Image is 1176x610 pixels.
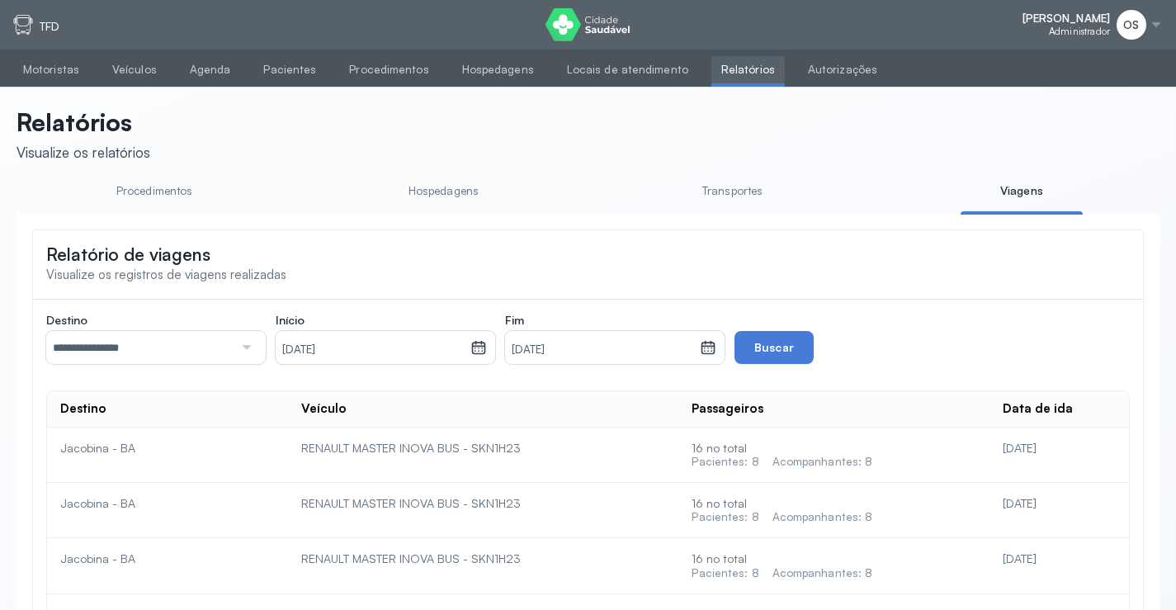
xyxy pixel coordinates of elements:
[382,177,504,205] a: Hospedagens
[60,551,275,566] div: Jacobina - BA
[282,342,464,358] small: [DATE]
[557,56,698,83] a: Locais de atendimento
[1003,551,1116,566] div: [DATE]
[692,455,758,469] div: Pacientes: 8
[734,331,814,364] button: Buscar
[692,566,758,580] div: Pacientes: 8
[339,56,438,83] a: Procedimentos
[452,56,544,83] a: Hospedagens
[17,107,150,137] p: Relatórios
[692,496,975,524] div: 16 no total
[545,8,631,41] img: logo do Cidade Saudável
[505,313,524,328] span: Fim
[772,455,873,469] div: Acompanhantes: 8
[46,267,286,282] span: Visualize os registros de viagens realizadas
[60,441,275,456] div: Jacobina - BA
[798,56,887,83] a: Autorizações
[17,144,150,161] div: Visualize os relatórios
[60,496,275,511] div: Jacobina - BA
[301,441,665,456] div: RENAULT MASTER INOVA BUS - SKN1H23
[1023,12,1110,26] span: [PERSON_NAME]
[40,20,59,34] p: TFD
[13,56,89,83] a: Motoristas
[692,551,975,579] div: 16 no total
[1003,401,1073,417] div: Data de ida
[180,56,241,83] a: Agenda
[301,401,347,417] div: Veículo
[772,566,873,580] div: Acompanhantes: 8
[301,551,665,566] div: RENAULT MASTER INOVA BUS - SKN1H23
[13,15,33,35] img: tfd.svg
[1049,26,1110,37] span: Administrador
[961,177,1083,205] a: Viagens
[672,177,794,205] a: Transportes
[102,56,167,83] a: Veículos
[692,441,975,469] div: 16 no total
[1003,441,1116,456] div: [DATE]
[772,510,873,524] div: Acompanhantes: 8
[301,496,665,511] div: RENAULT MASTER INOVA BUS - SKN1H23
[46,244,210,265] span: Relatório de viagens
[1123,18,1139,32] span: OS
[93,177,215,205] a: Procedimentos
[60,401,106,417] div: Destino
[276,313,305,328] span: Início
[46,313,87,328] span: Destino
[692,510,758,524] div: Pacientes: 8
[711,56,785,83] a: Relatórios
[1003,496,1116,511] div: [DATE]
[692,401,763,417] div: Passageiros
[253,56,326,83] a: Pacientes
[512,342,693,358] small: [DATE]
